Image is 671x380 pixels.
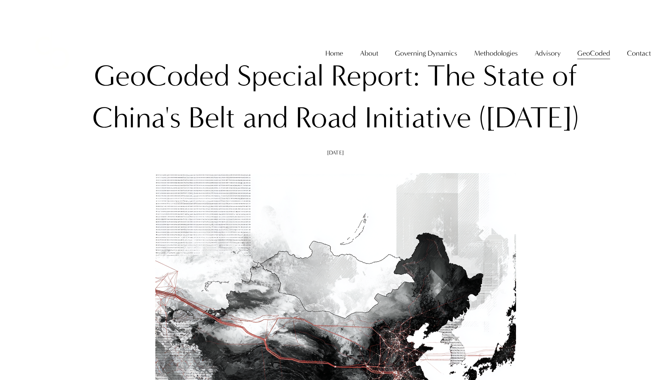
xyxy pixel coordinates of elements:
[535,46,561,61] a: folder dropdown
[395,46,457,61] a: folder dropdown
[474,46,518,61] a: folder dropdown
[474,47,518,60] span: Methodologies
[627,46,651,61] a: folder dropdown
[360,47,378,60] span: About
[627,47,651,60] span: Contact
[577,46,610,61] a: folder dropdown
[325,46,343,61] a: Home
[327,149,344,156] span: [DATE]
[535,47,561,60] span: Advisory
[20,21,85,85] img: Christopher Sanchez &amp; Co.
[577,47,610,60] span: GeoCoded
[395,47,457,60] span: Governing Dynamics
[360,46,378,61] a: folder dropdown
